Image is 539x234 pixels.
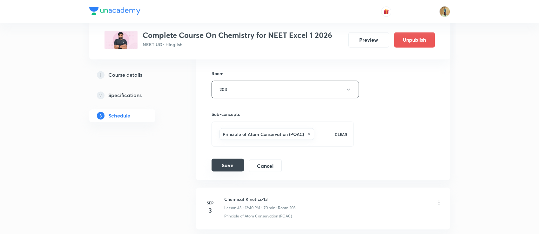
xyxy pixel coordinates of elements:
[108,71,142,79] h5: Course details
[204,205,217,215] h4: 3
[224,213,292,219] p: Principle of Atom Conservation (POAC)
[224,195,295,202] h6: Chemical Kinetics-13
[104,31,138,49] img: de478734e87f43689ee8913b258fc924.jpg
[394,32,435,47] button: Unpublish
[212,70,224,77] h6: Room
[204,200,217,205] h6: Sep
[108,91,142,99] h5: Specifications
[249,159,282,172] button: Cancel
[275,205,295,210] p: • Room 203
[223,131,304,137] h6: Principle of Atom Conservation (POAC)
[89,7,140,15] img: Company Logo
[335,131,347,137] p: CLEAR
[97,91,104,99] p: 2
[89,68,176,81] a: 1Course details
[97,112,104,119] p: 3
[89,89,176,102] a: 2Specifications
[108,112,130,119] h5: Schedule
[143,41,332,48] p: NEET UG • Hinglish
[381,6,391,17] button: avatar
[224,205,275,210] p: Lesson 43 • 12:40 PM • 70 min
[212,111,354,117] h6: Sub-concepts
[89,7,140,16] a: Company Logo
[143,31,332,40] h3: Complete Course On Chemistry for NEET Excel 1 2026
[212,159,244,171] button: Save
[97,71,104,79] p: 1
[383,9,389,14] img: avatar
[212,81,359,98] button: 203
[348,32,389,47] button: Preview
[439,6,450,17] img: Prashant Dewda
